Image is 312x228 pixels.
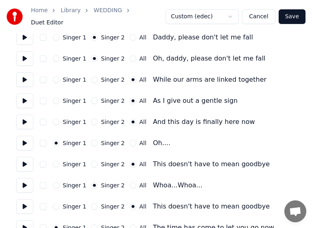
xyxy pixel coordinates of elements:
div: Oh, daddy, please don't let me fall [153,54,266,63]
div: While our arms are linked together [153,75,266,85]
label: Singer 1 [63,119,86,125]
a: Open chat [284,200,306,222]
button: Cancel [242,9,275,24]
label: Singer 1 [63,182,86,188]
label: Singer 2 [101,161,124,167]
label: Singer 2 [101,182,124,188]
div: Oh.... [153,138,170,148]
div: And this day is finally here now [153,117,255,127]
label: Singer 2 [101,56,124,61]
label: All [140,140,146,146]
label: Singer 1 [63,98,86,104]
nav: breadcrumb [31,7,166,27]
label: All [140,98,146,104]
label: All [140,56,146,61]
div: As I give out a gentle sign [153,96,238,106]
label: Singer 1 [63,77,86,83]
label: All [140,161,146,167]
a: Library [61,7,81,15]
label: Singer 1 [63,161,86,167]
label: All [140,182,146,188]
label: All [140,119,146,125]
button: Save [279,9,305,24]
label: Singer 1 [63,56,86,61]
label: Singer 1 [63,204,86,209]
label: All [140,35,146,40]
label: All [140,204,146,209]
label: Singer 2 [101,140,124,146]
label: Singer 2 [101,98,124,104]
img: youka [7,9,23,25]
label: Singer 2 [101,119,124,125]
div: This doesn't have to mean goodbye [153,202,270,211]
label: All [140,77,146,83]
span: Duet Editor [31,19,63,27]
label: Singer 2 [101,77,124,83]
div: Whoa...Whoa... [153,180,203,190]
label: Singer 1 [63,140,86,146]
label: Singer 2 [101,35,124,40]
div: Daddy, please don't let me fall [153,33,253,42]
a: Home [31,7,48,15]
label: Singer 1 [63,35,86,40]
div: This doesn't have to mean goodbye [153,159,270,169]
label: Singer 2 [101,204,124,209]
a: WEDDING [94,7,122,15]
